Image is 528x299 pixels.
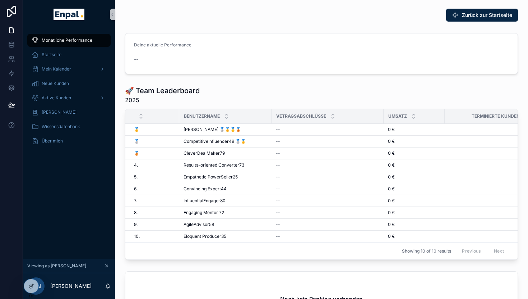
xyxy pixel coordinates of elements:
[125,96,200,104] span: 2025
[445,234,525,239] span: 0
[388,186,395,192] span: 0 €
[27,263,86,269] span: Viewing as [PERSON_NAME]
[276,174,280,180] span: --
[134,162,175,168] a: 4.
[472,113,520,119] span: Terminierte Kunden
[184,150,267,156] a: CleverDealMaker79
[134,150,175,156] a: 🥉
[388,210,395,216] span: 0 €
[276,198,280,204] span: --
[42,109,77,115] span: [PERSON_NAME]
[276,127,280,132] span: --
[445,198,525,204] a: 0
[445,162,525,168] a: 0
[42,66,71,72] span: Mein Kalender
[184,222,267,227] a: AgileAdvisor58
[276,150,379,156] a: --
[445,127,525,132] a: 0
[388,139,440,144] a: 0 €
[184,127,241,132] span: [PERSON_NAME] 🥈🥇🥇🥉
[276,174,379,180] a: --
[134,42,191,47] span: Deine aktuelle Performance
[388,174,440,180] a: 0 €
[184,234,267,239] a: Eloquent Producer35
[445,186,525,192] a: 0
[50,282,92,290] p: [PERSON_NAME]
[388,139,395,144] span: 0 €
[54,9,84,20] img: App logo
[388,127,440,132] a: 0 €
[388,150,395,156] span: 0 €
[388,198,440,204] a: 0 €
[388,150,440,156] a: 0 €
[462,12,512,19] span: Zurück zur Startseite
[134,174,175,180] a: 5.
[184,150,225,156] span: CleverDealMaker79
[134,56,138,63] span: --
[184,210,224,216] span: Engaging Mentor 72
[42,37,92,43] span: Monatliche Performance
[134,162,138,168] span: 4.
[184,174,238,180] span: Empathetic PowerSeller25
[184,198,226,204] span: InfluentialEngager80
[27,120,111,133] a: Wissensdatenbank
[276,186,379,192] a: --
[184,139,267,144] a: CompetitiveInfluencer49 🥈🥇
[27,48,111,61] a: Startseite
[184,139,246,144] span: CompetitiveInfluencer49 🥈🥇
[388,210,440,216] a: 0 €
[276,162,280,168] span: --
[276,139,379,144] a: --
[184,174,267,180] a: Empathetic PowerSeller25
[276,210,280,216] span: --
[184,210,267,216] a: Engaging Mentor 72
[134,127,175,132] a: 🥇
[276,198,379,204] a: --
[134,186,175,192] a: 6.
[134,139,139,144] span: 🥈
[134,139,175,144] a: 🥈
[42,52,61,58] span: Startseite
[184,222,214,227] span: AgileAdvisor58
[27,63,111,76] a: Mein Kalender
[23,29,115,157] div: scrollable content
[27,77,111,90] a: Neue Kunden
[388,127,395,132] span: 0 €
[42,81,69,86] span: Neue Kunden
[276,150,280,156] span: --
[276,234,280,239] span: --
[445,222,525,227] a: 0
[445,210,525,216] a: 0
[27,135,111,148] a: Über mich
[388,222,395,227] span: 0 €
[134,186,138,192] span: 6.
[134,150,139,156] span: 🥉
[388,174,395,180] span: 0 €
[125,86,200,96] h1: 🚀 Team Leaderboard
[134,127,139,132] span: 🥇
[388,234,440,239] a: 0 €
[276,186,280,192] span: --
[184,186,227,192] span: Convincing Expert44
[445,139,525,144] a: 0
[184,186,267,192] a: Convincing Expert44
[276,139,280,144] span: --
[184,234,226,239] span: Eloquent Producer35
[134,234,175,239] a: 10.
[445,174,525,180] a: 0
[276,210,379,216] a: --
[27,106,111,119] a: [PERSON_NAME]
[445,150,525,156] a: 0
[184,127,267,132] a: [PERSON_NAME] 🥈🥇🥇🥉
[388,186,440,192] a: 0 €
[42,124,80,130] span: Wissensdatenbank
[184,162,267,168] a: Results-oriented Converter73
[388,162,440,168] a: 0 €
